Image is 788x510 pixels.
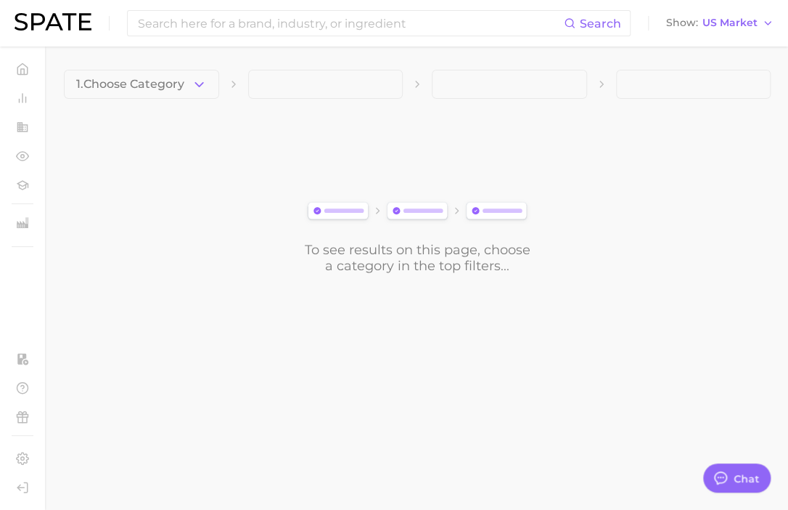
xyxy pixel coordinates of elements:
input: Search here for a brand, industry, or ingredient [136,11,564,36]
span: Show [666,19,698,27]
img: svg%3e [303,199,531,224]
button: ShowUS Market [662,14,777,33]
a: Log out. Currently logged in with e-mail rina.brinas@loreal.com. [12,477,33,498]
img: SPATE [15,13,91,31]
span: 1. Choose Category [76,78,184,91]
span: Search [580,17,621,31]
div: To see results on this page, choose a category in the top filters... [303,242,531,274]
button: 1.Choose Category [64,70,219,99]
span: US Market [702,19,758,27]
